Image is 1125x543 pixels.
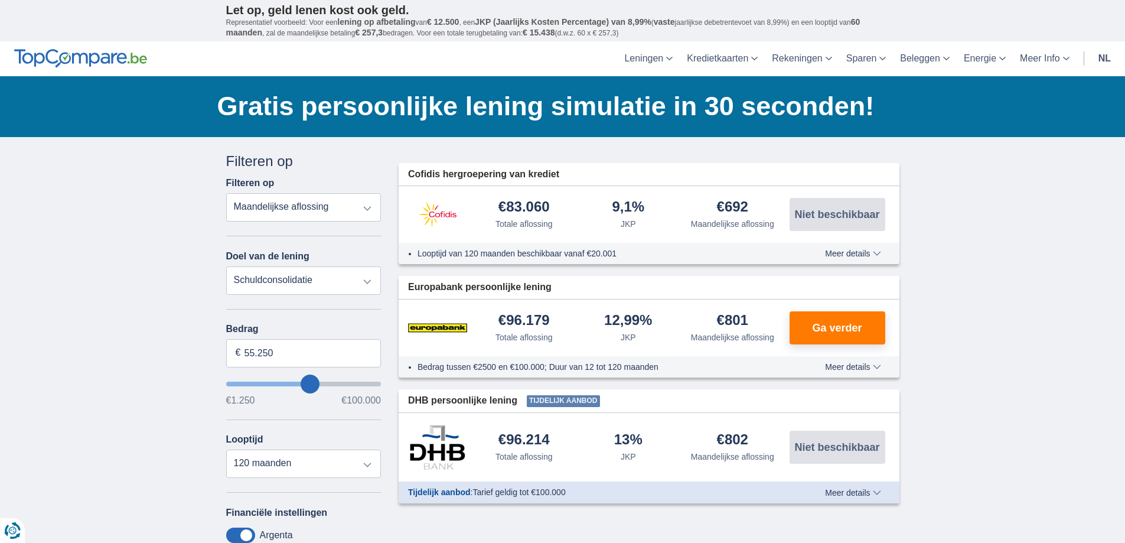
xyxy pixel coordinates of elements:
span: vaste [654,17,675,27]
input: wantToBorrow [226,382,381,386]
div: Filteren op [226,151,381,171]
div: : [399,486,791,498]
label: Financiële instellingen [226,508,328,518]
div: Maandelijkse aflossing [691,451,774,463]
span: € 12.500 [427,17,459,27]
li: Bedrag tussen €2500 en €100.000; Duur van 12 tot 120 maanden [418,361,782,373]
span: € 15.438 [523,28,555,37]
span: Europabank persoonlijke lening [408,281,552,294]
img: product.pl.alt DHB Bank [408,425,467,470]
span: Meer details [825,363,881,371]
button: Niet beschikbaar [790,198,885,231]
div: Totale aflossing [495,218,553,230]
a: Kredietkaarten [680,41,765,76]
label: Argenta [260,530,293,541]
a: nl [1091,41,1118,76]
span: DHB persoonlijke lening [408,394,517,408]
img: TopCompare [14,49,147,68]
button: Meer details [816,249,889,258]
h1: Gratis persoonlijke lening simulatie in 30 seconden! [217,88,899,125]
div: €96.179 [498,313,550,329]
div: 12,99% [604,313,652,329]
p: Let op, geld lenen kost ook geld. [226,3,899,17]
label: Looptijd [226,434,263,445]
div: €801 [717,313,748,329]
div: €692 [717,200,748,216]
div: 9,1% [612,200,644,216]
span: Ga verder [812,323,862,333]
span: 60 maanden [226,17,860,37]
div: Maandelijkse aflossing [691,331,774,343]
div: €96.214 [498,433,550,448]
img: product.pl.alt Cofidis [408,200,467,229]
span: Niet beschikbaar [794,442,879,453]
button: Meer details [816,488,889,498]
a: Energie [957,41,1013,76]
span: Cofidis hergroepering van krediet [408,168,559,181]
span: Tijdelijk aanbod [408,487,471,497]
a: Rekeningen [765,41,839,76]
span: lening op afbetaling [337,17,415,27]
span: Niet beschikbaar [794,209,879,220]
button: Ga verder [790,311,885,344]
li: Looptijd van 120 maanden beschikbaar vanaf €20.001 [418,248,782,259]
span: JKP (Jaarlijks Kosten Percentage) van 8,99% [475,17,651,27]
img: product.pl.alt Europabank [408,313,467,343]
span: Tijdelijk aanbod [527,395,600,407]
div: JKP [621,451,636,463]
div: Maandelijkse aflossing [691,218,774,230]
a: Meer Info [1013,41,1077,76]
div: 13% [614,433,643,448]
div: JKP [621,218,636,230]
span: €1.250 [226,396,255,405]
label: Filteren op [226,178,275,188]
a: Leningen [617,41,680,76]
div: €83.060 [498,200,550,216]
span: Meer details [825,489,881,497]
label: Doel van de lening [226,251,309,262]
span: € 257,3 [355,28,383,37]
div: Totale aflossing [495,451,553,463]
div: €802 [717,433,748,448]
label: Bedrag [226,324,381,334]
span: €100.000 [341,396,381,405]
a: Sparen [839,41,894,76]
span: Tarief geldig tot €100.000 [472,487,565,497]
button: Niet beschikbaar [790,431,885,464]
span: Meer details [825,249,881,258]
a: Beleggen [893,41,957,76]
div: Totale aflossing [495,331,553,343]
span: € [236,346,241,360]
button: Meer details [816,362,889,372]
p: Representatief voorbeeld: Voor een van , een ( jaarlijkse debetrentevoet van 8,99%) en een loopti... [226,17,899,38]
div: JKP [621,331,636,343]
